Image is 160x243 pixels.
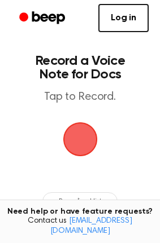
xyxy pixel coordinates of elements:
[50,217,132,235] a: [EMAIL_ADDRESS][DOMAIN_NAME]
[7,217,153,236] span: Contact us
[59,196,110,206] span: Recording History
[63,122,97,156] img: Beep Logo
[11,7,75,29] a: Beep
[20,90,140,104] p: Tap to Record.
[98,4,149,32] a: Log in
[42,192,117,210] button: Recording History
[20,54,140,81] h1: Record a Voice Note for Docs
